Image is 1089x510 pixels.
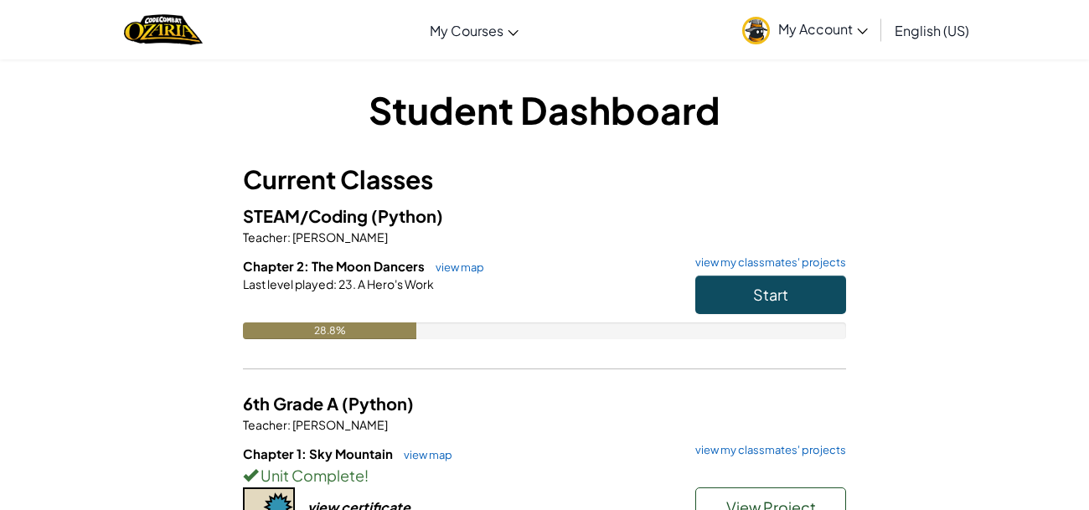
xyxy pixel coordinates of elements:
a: Ozaria by CodeCombat logo [124,13,202,47]
a: view map [427,260,484,274]
img: Home [124,13,202,47]
span: Start [753,285,788,304]
button: Start [695,276,846,314]
span: ! [364,466,369,485]
h3: Current Classes [243,161,846,198]
span: Last level played [243,276,333,291]
h1: Student Dashboard [243,84,846,136]
a: My Account [734,3,876,56]
span: : [287,229,291,245]
span: STEAM/Coding [243,205,371,226]
span: English (US) [895,22,969,39]
span: 23. [337,276,356,291]
a: view my classmates' projects [687,257,846,268]
span: My Courses [430,22,503,39]
span: [PERSON_NAME] [291,417,388,432]
span: Teacher [243,417,287,432]
span: 6th Grade A [243,393,342,414]
a: view my classmates' projects [687,445,846,456]
a: My Courses [421,8,527,53]
span: (Python) [371,205,443,226]
div: 28.8% [243,322,416,339]
span: [PERSON_NAME] [291,229,388,245]
span: My Account [778,20,868,38]
a: view map [395,448,452,461]
span: Teacher [243,229,287,245]
span: (Python) [342,393,414,414]
a: English (US) [886,8,978,53]
span: Chapter 2: The Moon Dancers [243,258,427,274]
span: A Hero's Work [356,276,434,291]
span: : [333,276,337,291]
img: avatar [742,17,770,44]
span: : [287,417,291,432]
span: Chapter 1: Sky Mountain [243,446,395,461]
span: Unit Complete [258,466,364,485]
